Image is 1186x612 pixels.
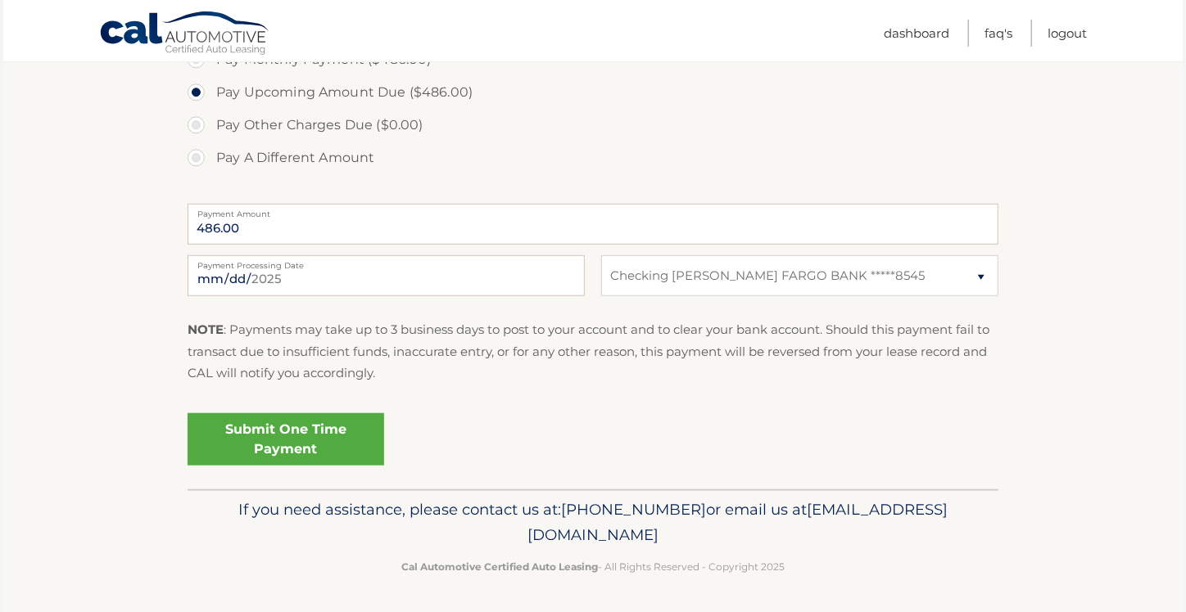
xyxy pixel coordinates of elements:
label: Pay Upcoming Amount Due ($486.00) [188,76,998,109]
input: Payment Date [188,255,585,296]
span: [PHONE_NUMBER] [561,500,706,519]
strong: NOTE [188,322,224,337]
input: Payment Amount [188,204,998,245]
p: : Payments may take up to 3 business days to post to your account and to clear your bank account.... [188,319,998,384]
p: - All Rights Reserved - Copyright 2025 [198,558,988,575]
strong: Cal Automotive Certified Auto Leasing [401,560,598,573]
a: Logout [1048,20,1087,47]
label: Pay Other Charges Due ($0.00) [188,109,998,142]
label: Payment Processing Date [188,255,585,268]
a: Submit One Time Payment [188,413,384,466]
p: If you need assistance, please contact us at: or email us at [198,497,988,549]
label: Pay A Different Amount [188,142,998,174]
a: FAQ's [985,20,1012,47]
a: Dashboard [884,20,949,47]
label: Payment Amount [188,204,998,217]
a: Cal Automotive [99,11,271,58]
